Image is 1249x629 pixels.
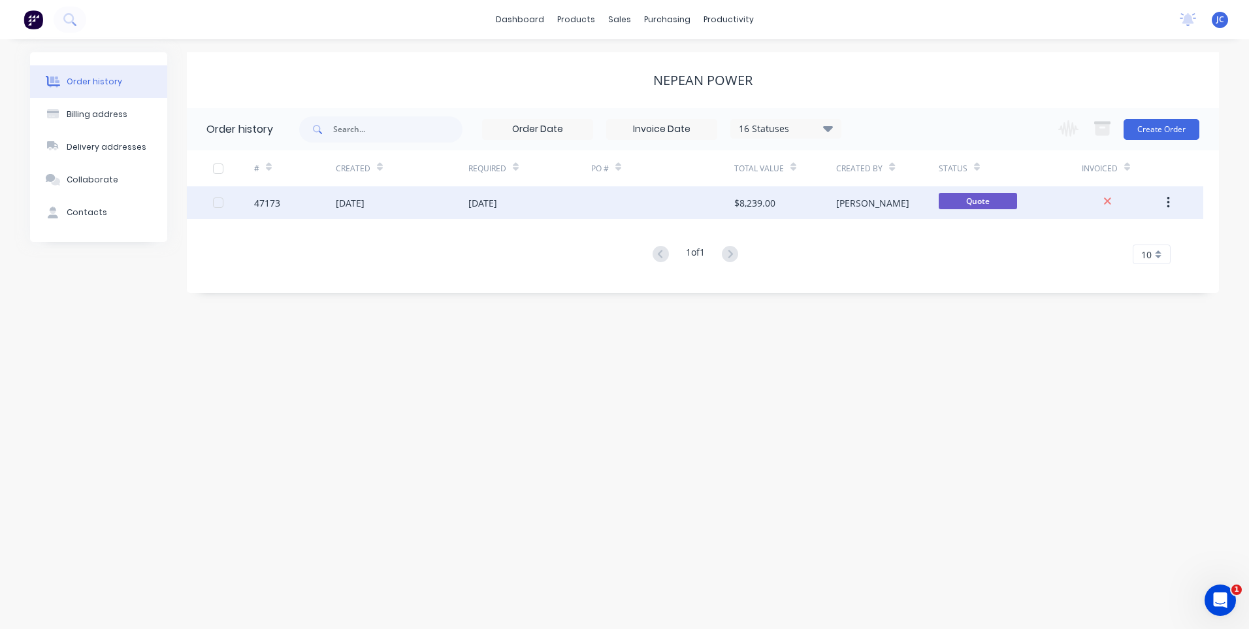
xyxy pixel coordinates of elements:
div: # [254,163,259,175]
div: PO # [591,150,734,186]
div: Order history [206,122,273,137]
div: [DATE] [336,196,365,210]
div: Created [336,163,370,175]
div: # [254,150,336,186]
div: Total Value [734,150,836,186]
div: [PERSON_NAME] [836,196,909,210]
div: Status [939,150,1082,186]
input: Order Date [483,120,592,139]
button: Order history [30,65,167,98]
div: Order history [67,76,122,88]
div: Created [336,150,468,186]
div: Created By [836,163,883,175]
div: purchasing [638,10,697,29]
span: 1 [1231,585,1242,595]
div: Required [468,150,591,186]
button: Collaborate [30,163,167,196]
div: products [551,10,602,29]
div: 1 of 1 [686,245,705,264]
div: NEPEAN POWER [653,73,753,88]
div: Required [468,163,506,175]
div: Invoiced [1082,150,1163,186]
div: productivity [697,10,760,29]
iframe: Intercom live chat [1205,585,1236,616]
div: [DATE] [468,196,497,210]
div: Delivery addresses [67,141,146,153]
span: 10 [1141,248,1152,262]
div: 16 Statuses [731,122,841,136]
div: Created By [836,150,938,186]
div: Total Value [734,163,784,175]
div: $8,239.00 [734,196,775,210]
span: JC [1216,14,1224,25]
button: Delivery addresses [30,131,167,163]
button: Contacts [30,196,167,229]
div: PO # [591,163,609,175]
div: Billing address [67,109,127,120]
div: Collaborate [67,174,118,186]
button: Create Order [1124,119,1199,140]
div: 47173 [254,196,280,210]
button: Billing address [30,98,167,131]
div: Contacts [67,207,107,218]
input: Search... [333,116,462,143]
div: Invoiced [1082,163,1118,175]
div: Status [939,163,967,175]
a: dashboard [489,10,551,29]
img: Factory [24,10,43,29]
div: sales [602,10,638,29]
span: Quote [939,193,1017,209]
input: Invoice Date [607,120,717,139]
